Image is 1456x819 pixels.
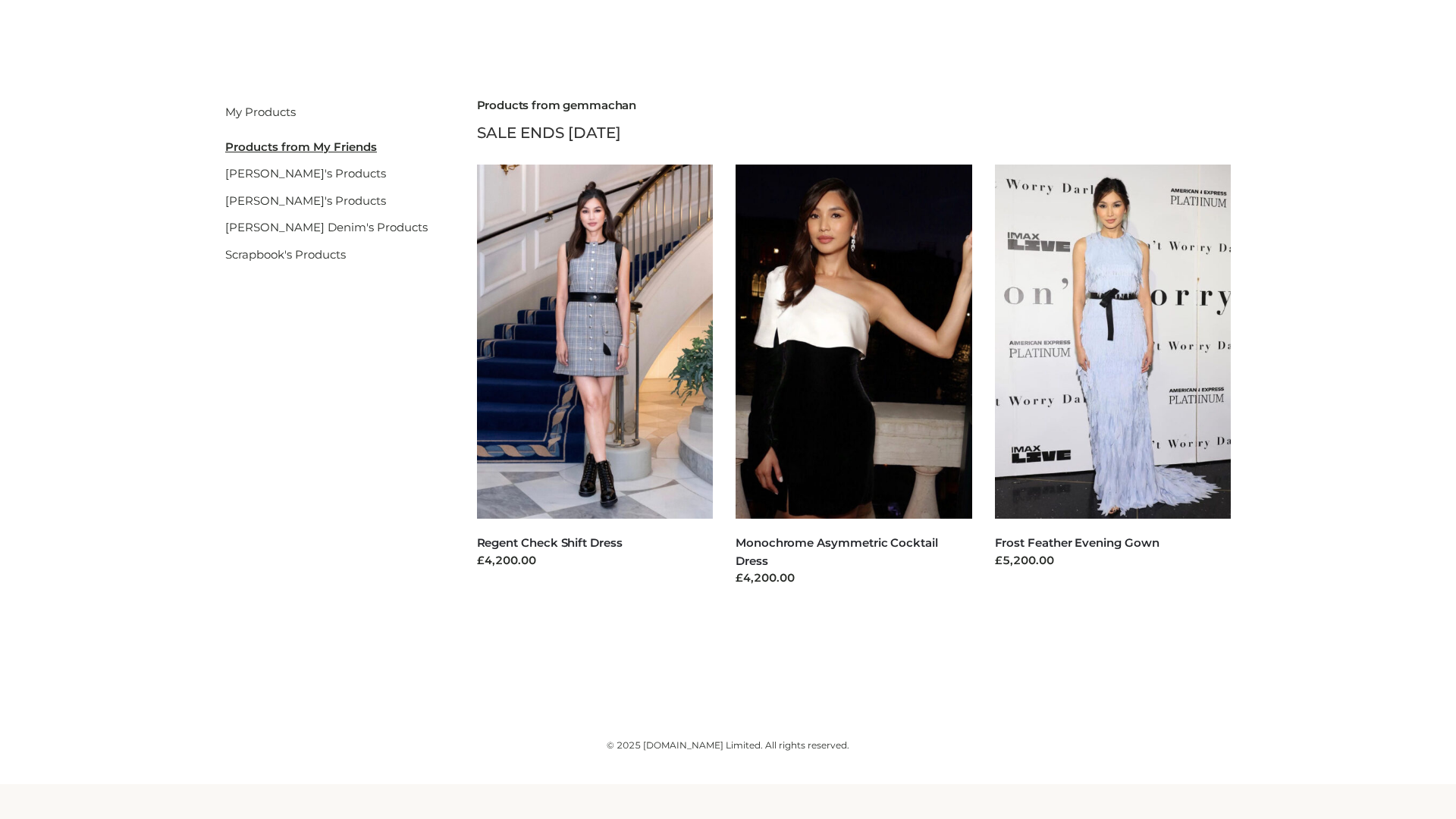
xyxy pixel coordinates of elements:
a: [PERSON_NAME]'s Products [225,193,386,208]
u: Products from My Friends [225,140,377,154]
div: £5,200.00 [995,552,1232,570]
div: £4,200.00 [477,552,714,570]
div: £4,200.00 [736,570,972,587]
a: Monochrome Asymmetric Cocktail Dress [736,535,938,567]
a: Regent Check Shift Dress [477,535,623,550]
a: Frost Feather Evening Gown [995,535,1159,550]
a: [PERSON_NAME] Denim's Products [225,220,428,234]
h2: Products from gemmachan [477,99,1232,112]
a: [PERSON_NAME]'s Products [225,166,386,180]
a: Scrapbook's Products [225,247,346,262]
div: SALE ENDS [DATE] [477,120,1232,146]
div: © 2025 [DOMAIN_NAME] Limited. All rights reserved. [225,738,1231,753]
a: My Products [225,105,296,119]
